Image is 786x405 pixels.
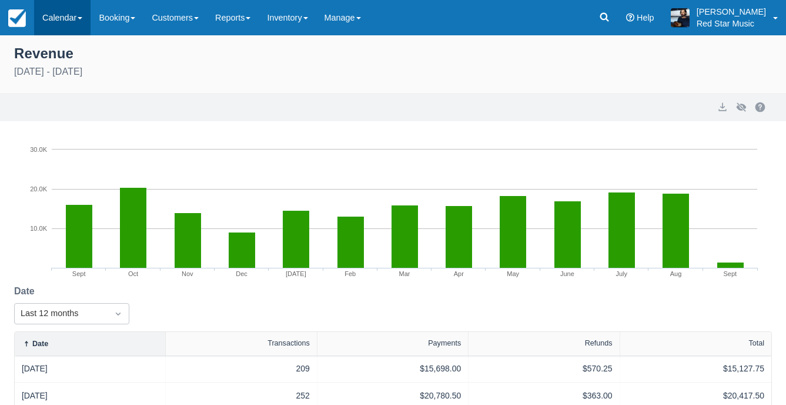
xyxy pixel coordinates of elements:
a: [DATE] [22,363,48,375]
tspan: Sept [724,270,737,277]
tspan: Apr [454,270,464,277]
div: Refunds [585,339,613,347]
div: $20,417.50 [627,390,764,402]
div: $20,780.50 [325,390,461,402]
span: Help [637,13,654,22]
div: Last 12 months [21,307,102,320]
img: A1 [671,8,690,27]
div: Total [748,339,764,347]
div: [DATE] - [DATE] [14,65,772,79]
div: 252 [173,390,309,402]
div: Payments [428,339,461,347]
tspan: June [560,270,574,277]
tspan: Feb [345,270,356,277]
tspan: 30.0K [31,146,48,153]
div: 209 [173,363,309,375]
span: Dropdown icon [112,308,124,320]
div: $15,698.00 [325,363,461,375]
div: Transactions [267,339,310,347]
p: Red Star Music [697,18,766,29]
button: export [715,100,730,114]
tspan: Aug [670,270,682,277]
tspan: [DATE] [286,270,306,277]
div: $570.25 [476,363,612,375]
img: checkfront-main-nav-mini-logo.png [8,9,26,27]
tspan: 20.0K [31,185,48,192]
div: Revenue [14,42,772,62]
tspan: Sept [72,270,86,277]
tspan: 10.0K [31,225,48,232]
div: $363.00 [476,390,612,402]
a: [DATE] [22,390,48,402]
tspan: May [507,270,520,277]
p: [PERSON_NAME] [697,6,766,18]
tspan: Dec [236,270,248,277]
label: Date [14,284,39,298]
div: $15,127.75 [627,363,764,375]
tspan: Nov [182,270,193,277]
tspan: July [616,270,628,277]
div: Date [32,340,48,348]
tspan: Mar [399,270,410,277]
i: Help [626,14,634,22]
tspan: Oct [128,270,138,277]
